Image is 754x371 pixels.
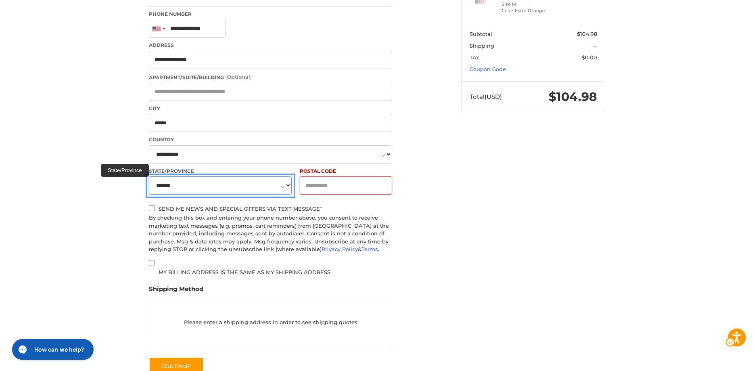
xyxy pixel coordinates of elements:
[149,83,392,101] input: Apartment/Suite/Building (Optional)
[149,205,155,211] input: Send me news and special offers via text message*
[549,89,597,104] span: $104.98
[149,51,392,69] input: Address
[470,31,492,37] span: Subtotal
[322,246,358,252] a: Privacy Policy
[149,73,392,81] label: Apartment/Suite/Building
[501,7,563,14] li: Color Flare Orange
[149,214,392,254] div: By checking this box and entering your phone number above, you consent to receive marketing text ...
[149,314,392,330] p: Please enter a shipping address in order to see shipping quotes
[300,168,393,175] label: Postal Code
[8,336,96,363] iframe: Iframe | Gorgias live chat messenger
[149,205,392,212] label: Send me news and special offers via text message*
[470,93,502,101] span: Total (USD)
[470,54,479,61] span: Tax
[225,73,252,80] small: (Optional)
[149,20,168,38] div: United States: +1
[149,168,292,175] label: State/Province
[149,176,292,195] select: State/Province
[149,260,155,266] input: My billing address is the same as my shipping address.
[582,54,597,61] span: $0.00
[470,66,506,72] a: Coupon Code
[593,42,597,49] span: --
[149,10,392,18] label: Phone Number
[470,42,494,49] span: Shipping
[577,31,597,37] span: $104.98
[149,42,392,49] label: Address
[501,1,563,8] li: Size M
[300,176,393,195] input: Postal Code (Optional). Postal Code
[149,145,392,163] select: Country
[149,136,392,143] label: Country
[361,246,378,252] a: Terms
[687,349,754,371] iframe: Google Iframe | Google Customer Reviews
[149,20,226,38] input: Phone Number. +1 201-555-0123
[149,285,203,298] legend: Shipping Method
[149,114,392,132] input: City
[149,105,392,112] label: City
[149,269,392,275] label: My billing address is the same as my shipping address.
